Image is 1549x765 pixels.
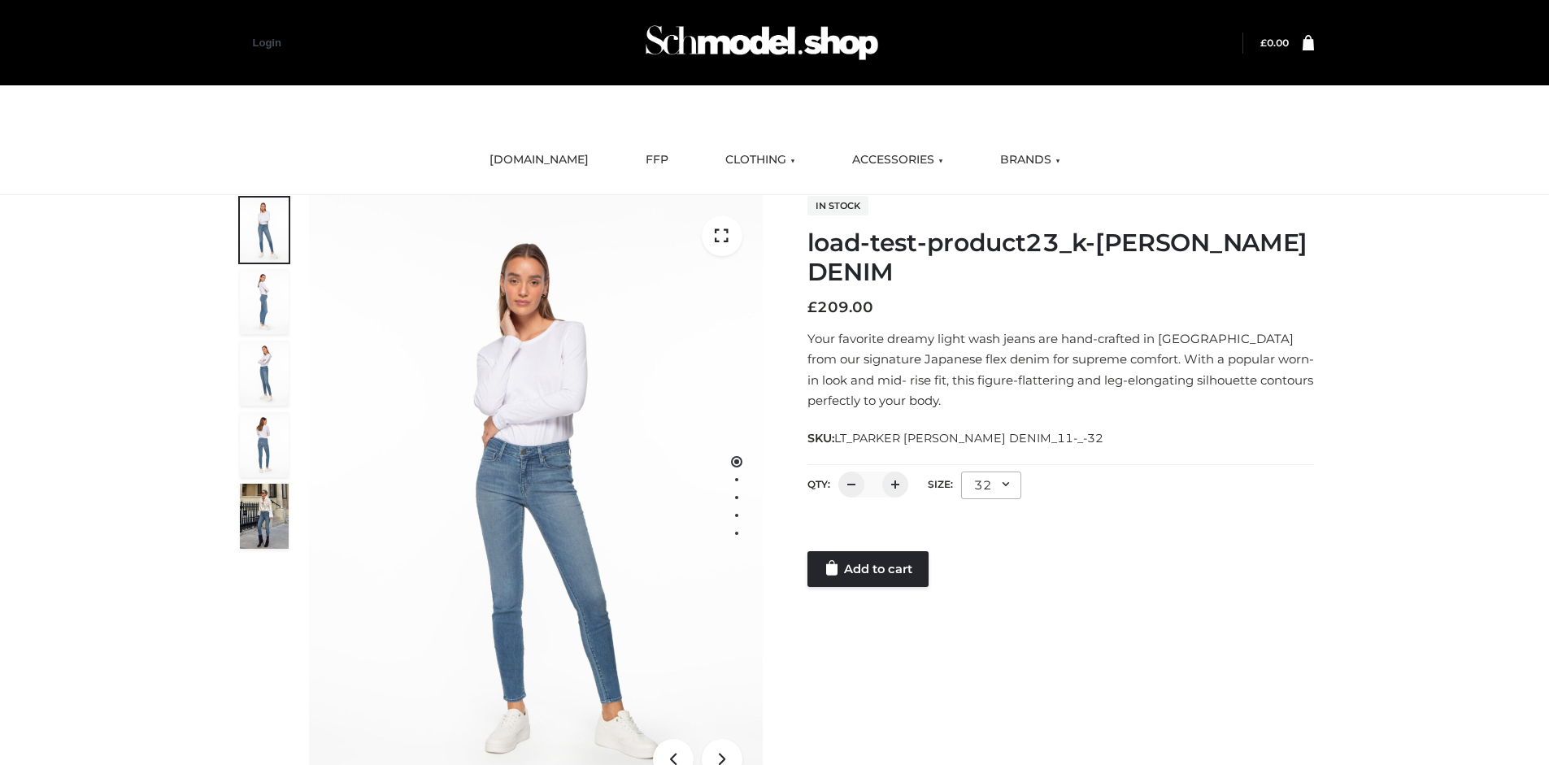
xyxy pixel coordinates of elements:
[988,142,1073,178] a: BRANDS
[1260,37,1289,49] a: £0.00
[253,37,281,49] a: Login
[240,412,289,477] img: 2001KLX-Ava-skinny-cove-2-scaled_32c0e67e-5e94-449c-a916-4c02a8c03427.jpg
[807,298,817,316] span: £
[807,228,1314,287] h1: load-test-product23_k-[PERSON_NAME] DENIM
[640,11,884,75] img: Schmodel Admin 964
[961,472,1021,499] div: 32
[240,198,289,263] img: 2001KLX-Ava-skinny-cove-1-scaled_9b141654-9513-48e5-b76c-3dc7db129200.jpg
[807,328,1314,411] p: Your favorite dreamy light wash jeans are hand-crafted in [GEOGRAPHIC_DATA] from our signature Ja...
[928,478,953,490] label: Size:
[834,431,1103,446] span: LT_PARKER [PERSON_NAME] DENIM_11-_-32
[807,428,1105,448] span: SKU:
[240,341,289,406] img: 2001KLX-Ava-skinny-cove-3-scaled_eb6bf915-b6b9-448f-8c6c-8cabb27fd4b2.jpg
[807,196,868,215] span: In stock
[807,478,830,490] label: QTY:
[477,142,601,178] a: [DOMAIN_NAME]
[807,551,929,587] a: Add to cart
[840,142,955,178] a: ACCESSORIES
[807,298,873,316] bdi: 209.00
[633,142,681,178] a: FFP
[240,484,289,549] img: Bowery-Skinny_Cove-1.jpg
[240,269,289,334] img: 2001KLX-Ava-skinny-cove-4-scaled_4636a833-082b-4702-abec-fd5bf279c4fc.jpg
[1260,37,1289,49] bdi: 0.00
[1260,37,1267,49] span: £
[713,142,807,178] a: CLOTHING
